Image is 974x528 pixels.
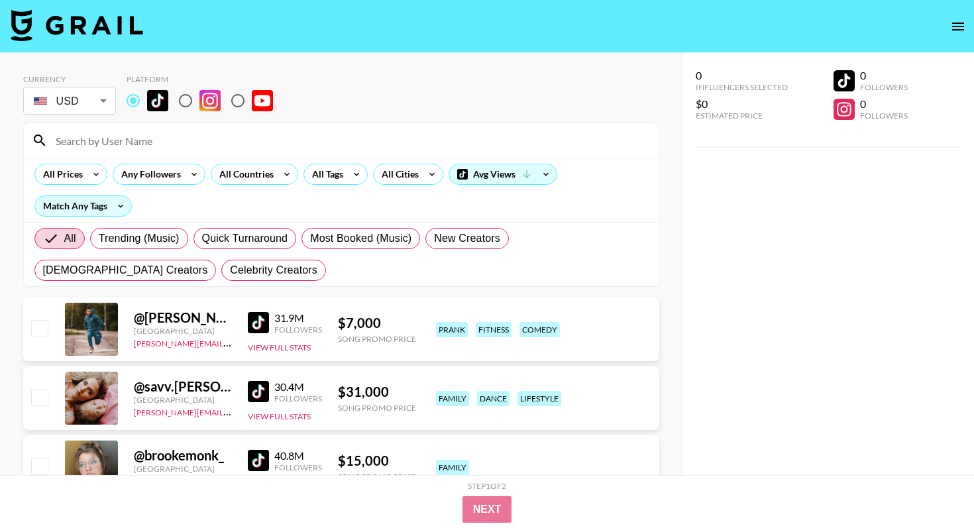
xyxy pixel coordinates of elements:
[248,343,311,352] button: View Full Stats
[696,97,788,111] div: $0
[274,311,322,325] div: 31.9M
[696,82,788,92] div: Influencers Selected
[338,452,416,469] div: $ 15,000
[134,395,232,405] div: [GEOGRAPHIC_DATA]
[248,312,269,333] img: TikTok
[374,164,421,184] div: All Cities
[113,164,184,184] div: Any Followers
[48,130,651,151] input: Search by User Name
[134,326,232,336] div: [GEOGRAPHIC_DATA]
[43,262,208,278] span: [DEMOGRAPHIC_DATA] Creators
[436,391,469,406] div: family
[519,322,560,337] div: comedy
[134,309,232,326] div: @ [PERSON_NAME].[PERSON_NAME]
[64,231,76,246] span: All
[127,74,284,84] div: Platform
[274,380,322,394] div: 30.4M
[134,464,232,474] div: [GEOGRAPHIC_DATA]
[11,9,143,41] img: Grail Talent
[696,69,788,82] div: 0
[860,111,908,121] div: Followers
[449,164,557,184] div: Avg Views
[134,378,232,395] div: @ savv.[PERSON_NAME]
[477,391,510,406] div: dance
[462,496,512,523] button: Next
[248,381,269,402] img: TikTok
[35,196,131,216] div: Match Any Tags
[945,13,971,40] button: open drawer
[338,334,416,344] div: Song Promo Price
[134,447,232,464] div: @ brookemonk_
[230,262,317,278] span: Celebrity Creators
[860,97,908,111] div: 0
[860,82,908,92] div: Followers
[274,462,322,472] div: Followers
[199,90,221,111] img: Instagram
[134,336,330,348] a: [PERSON_NAME][EMAIL_ADDRESS][DOMAIN_NAME]
[860,69,908,82] div: 0
[134,405,330,417] a: [PERSON_NAME][EMAIL_ADDRESS][DOMAIN_NAME]
[252,90,273,111] img: YouTube
[202,231,288,246] span: Quick Turnaround
[436,322,468,337] div: prank
[338,315,416,331] div: $ 7,000
[310,231,411,246] span: Most Booked (Music)
[436,460,469,475] div: family
[476,322,512,337] div: fitness
[248,411,311,421] button: View Full Stats
[338,403,416,413] div: Song Promo Price
[696,111,788,121] div: Estimated Price
[304,164,346,184] div: All Tags
[99,231,180,246] span: Trending (Music)
[274,449,322,462] div: 40.8M
[468,481,506,491] div: Step 1 of 2
[26,89,113,113] div: USD
[211,164,276,184] div: All Countries
[274,325,322,335] div: Followers
[147,90,168,111] img: TikTok
[338,384,416,400] div: $ 31,000
[338,472,416,482] div: Song Promo Price
[274,394,322,403] div: Followers
[248,450,269,471] img: TikTok
[434,231,500,246] span: New Creators
[517,391,561,406] div: lifestyle
[35,164,85,184] div: All Prices
[23,74,116,84] div: Currency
